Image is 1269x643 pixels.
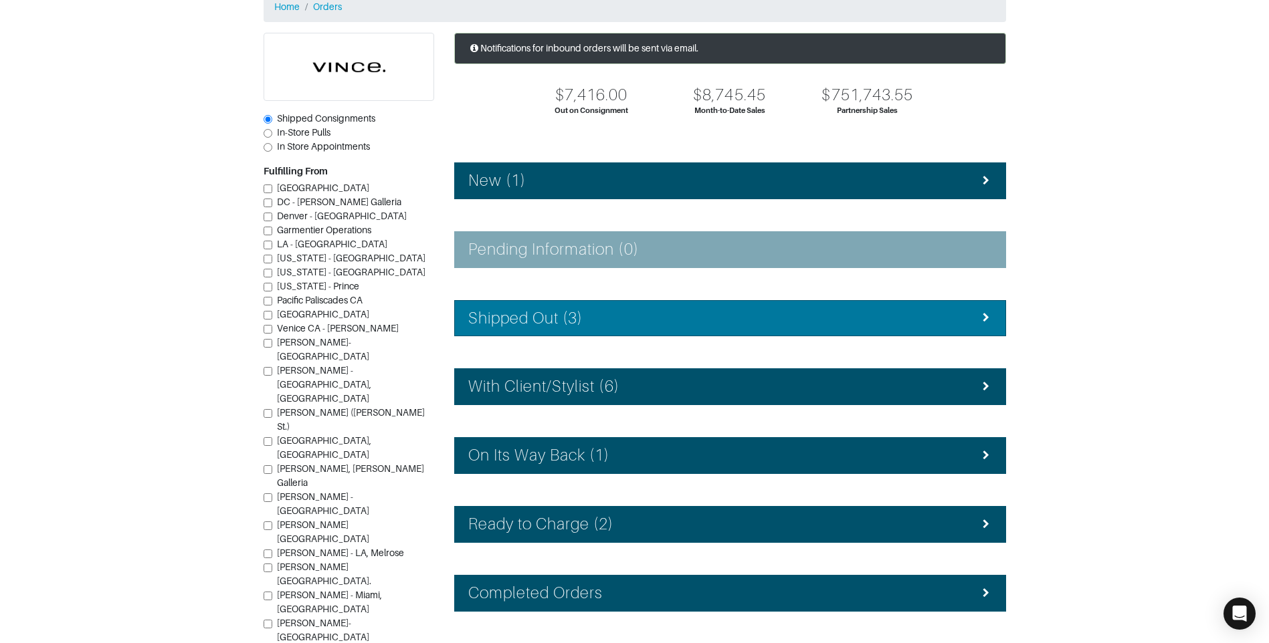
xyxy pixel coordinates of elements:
[264,311,272,319] input: [GEOGRAPHIC_DATA]
[837,105,898,116] div: Partnership Sales
[555,86,627,105] div: $7,416.00
[468,446,610,465] h4: On Its Way Back (1)
[264,33,433,100] img: faba13d7fb22ed26db1f086f8f31d113.png
[468,240,639,259] h4: Pending Information (0)
[468,377,619,396] h4: With Client/Stylist (6)
[264,465,272,474] input: [PERSON_NAME], [PERSON_NAME] Galleria
[277,182,369,193] span: [GEOGRAPHIC_DATA]
[264,297,272,305] input: Pacific Paliscades CA
[277,197,401,207] span: DC - [PERSON_NAME] Galleria
[277,337,369,362] span: [PERSON_NAME]-[GEOGRAPHIC_DATA]
[277,309,369,319] span: [GEOGRAPHIC_DATA]
[555,105,628,116] div: Out on Consignment
[277,365,371,404] span: [PERSON_NAME] - [GEOGRAPHIC_DATA], [GEOGRAPHIC_DATA]
[264,367,272,376] input: [PERSON_NAME] - [GEOGRAPHIC_DATA], [GEOGRAPHIC_DATA]
[277,239,387,249] span: LA - [GEOGRAPHIC_DATA]
[264,241,272,249] input: LA - [GEOGRAPHIC_DATA]
[264,164,328,178] label: Fulfilling From
[313,1,342,12] a: Orders
[264,283,272,291] input: [US_STATE] - Prince
[693,86,765,105] div: $8,745.45
[264,521,272,530] input: [PERSON_NAME][GEOGRAPHIC_DATA]
[264,325,272,334] input: Venice CA - [PERSON_NAME]
[277,253,425,263] span: [US_STATE] - [GEOGRAPHIC_DATA]
[264,620,272,628] input: [PERSON_NAME]- [GEOGRAPHIC_DATA]
[264,563,272,572] input: [PERSON_NAME][GEOGRAPHIC_DATA].
[277,547,404,558] span: [PERSON_NAME] - LA, Melrose
[277,211,407,221] span: Denver - [GEOGRAPHIC_DATA]
[277,407,425,432] span: [PERSON_NAME] ([PERSON_NAME] St.)
[264,549,272,558] input: [PERSON_NAME] - LA, Melrose
[277,295,363,305] span: Pacific Paliscades CA
[277,141,370,152] span: In Store Appointments
[468,515,614,534] h4: Ready to Charge (2)
[277,561,371,586] span: [PERSON_NAME][GEOGRAPHIC_DATA].
[277,519,369,544] span: [PERSON_NAME][GEOGRAPHIC_DATA]
[264,437,272,446] input: [GEOGRAPHIC_DATA], [GEOGRAPHIC_DATA]
[1224,598,1256,630] div: Open Intercom Messenger
[468,309,583,328] h4: Shipped Out (3)
[264,592,272,600] input: [PERSON_NAME] - Miami, [GEOGRAPHIC_DATA]
[277,113,375,124] span: Shipped Consignments
[277,618,369,642] span: [PERSON_NAME]- [GEOGRAPHIC_DATA]
[277,225,371,235] span: Garmentier Operations
[277,323,399,334] span: Venice CA - [PERSON_NAME]
[264,255,272,263] input: [US_STATE] - [GEOGRAPHIC_DATA]
[264,129,272,138] input: In-Store Pulls
[821,86,913,105] div: $751,743.55
[694,105,765,116] div: Month-to-Date Sales
[277,590,382,614] span: [PERSON_NAME] - Miami, [GEOGRAPHIC_DATA]
[468,584,603,603] h4: Completed Orders
[264,213,272,221] input: Denver - [GEOGRAPHIC_DATA]
[264,227,272,235] input: Garmentier Operations
[264,115,272,124] input: Shipped Consignments
[454,33,1006,64] div: Notifications for inbound orders will be sent via email.
[468,171,526,190] h4: New (1)
[277,491,369,516] span: [PERSON_NAME] - [GEOGRAPHIC_DATA]
[277,267,425,277] span: [US_STATE] - [GEOGRAPHIC_DATA]
[277,281,359,291] span: [US_STATE] - Prince
[264,269,272,277] input: [US_STATE] - [GEOGRAPHIC_DATA]
[264,184,272,193] input: [GEOGRAPHIC_DATA]
[264,409,272,418] input: [PERSON_NAME] ([PERSON_NAME] St.)
[274,1,300,12] a: Home
[277,435,371,460] span: [GEOGRAPHIC_DATA], [GEOGRAPHIC_DATA]
[264,143,272,152] input: In Store Appointments
[264,339,272,348] input: [PERSON_NAME]-[GEOGRAPHIC_DATA]
[277,463,424,488] span: [PERSON_NAME], [PERSON_NAME] Galleria
[277,127,330,138] span: In-Store Pulls
[264,199,272,207] input: DC - [PERSON_NAME] Galleria
[264,493,272,502] input: [PERSON_NAME] - [GEOGRAPHIC_DATA]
